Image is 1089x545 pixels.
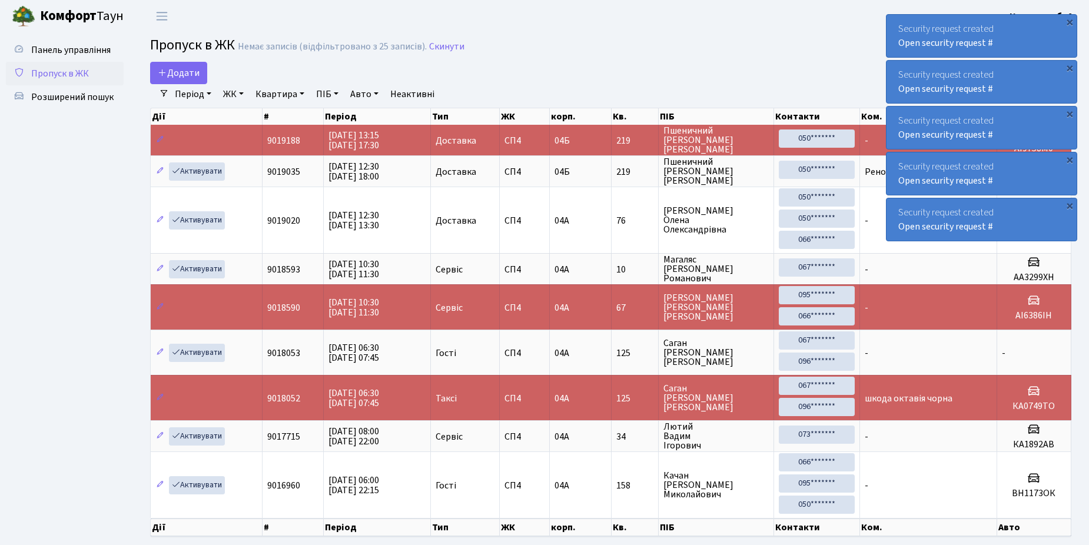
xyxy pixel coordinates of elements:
[616,265,653,274] span: 10
[659,519,774,536] th: ПІБ
[436,265,463,274] span: Сервіс
[436,394,457,403] span: Таксі
[386,84,439,104] a: Неактивні
[616,348,653,358] span: 125
[898,174,993,187] a: Open security request #
[663,206,769,234] span: [PERSON_NAME] Олена Олександрівна
[1010,10,1075,23] b: Консьєрж б. 4.
[328,425,379,448] span: [DATE] 08:00 [DATE] 22:00
[151,108,263,125] th: Дії
[431,519,500,536] th: Тип
[550,519,612,536] th: корп.
[158,67,200,79] span: Додати
[612,108,659,125] th: Кв.
[612,519,659,536] th: Кв.
[616,216,653,225] span: 76
[887,15,1077,57] div: Security request created
[663,338,769,367] span: Саган [PERSON_NAME] [PERSON_NAME]
[267,479,300,492] span: 9016960
[504,348,544,358] span: СП4
[328,474,379,497] span: [DATE] 06:00 [DATE] 22:15
[555,301,569,314] span: 04А
[663,126,769,154] span: Пшеничний [PERSON_NAME] [PERSON_NAME]
[238,41,427,52] div: Немає записів (відфільтровано з 25 записів).
[169,427,225,446] a: Активувати
[267,165,300,178] span: 9019035
[555,392,569,405] span: 04А
[1002,347,1005,360] span: -
[6,62,124,85] a: Пропуск в ЖК
[1002,310,1066,321] h5: АІ6386ІН
[328,296,379,319] span: [DATE] 10:30 [DATE] 11:30
[436,167,476,177] span: Доставка
[663,384,769,412] span: Саган [PERSON_NAME] [PERSON_NAME]
[169,344,225,362] a: Активувати
[1002,439,1066,450] h5: КА1892АВ
[898,128,993,141] a: Open security request #
[436,432,463,441] span: Сервіс
[6,38,124,62] a: Панель управління
[150,62,207,84] a: Додати
[1064,154,1075,165] div: ×
[555,134,570,147] span: 04Б
[429,41,464,52] a: Скинути
[504,216,544,225] span: СП4
[865,430,868,443] span: -
[663,255,769,283] span: Магаляс [PERSON_NAME] Романович
[504,481,544,490] span: СП4
[663,422,769,450] span: Лютий Вадим Ігорович
[865,165,947,178] span: Рено Мастер белый
[267,392,300,405] span: 9018052
[898,36,993,49] a: Open security request #
[500,519,550,536] th: ЖК
[263,519,324,536] th: #
[436,303,463,313] span: Сервіс
[267,134,300,147] span: 9019188
[150,35,235,55] span: Пропуск в ЖК
[663,157,769,185] span: Пшеничний [PERSON_NAME] [PERSON_NAME]
[267,214,300,227] span: 9019020
[504,432,544,441] span: СП4
[1002,401,1066,412] h5: КА0749ТО
[328,160,379,183] span: [DATE] 12:30 [DATE] 18:00
[774,108,860,125] th: Контакти
[1064,108,1075,119] div: ×
[504,303,544,313] span: СП4
[500,108,550,125] th: ЖК
[616,394,653,403] span: 125
[663,293,769,321] span: [PERSON_NAME] [PERSON_NAME] [PERSON_NAME]
[997,519,1071,536] th: Авто
[887,61,1077,103] div: Security request created
[169,476,225,494] a: Активувати
[311,84,343,104] a: ПІБ
[346,84,383,104] a: Авто
[860,108,997,125] th: Ком.
[31,44,111,57] span: Панель управління
[865,263,868,276] span: -
[1010,9,1075,24] a: Консьєрж б. 4.
[865,392,952,405] span: шкода октавія чорна
[267,263,300,276] span: 9018593
[865,301,868,314] span: -
[267,301,300,314] span: 9018590
[865,479,868,492] span: -
[436,348,456,358] span: Гості
[1064,62,1075,74] div: ×
[169,211,225,230] a: Активувати
[555,165,570,178] span: 04Б
[504,136,544,145] span: СП4
[1064,200,1075,211] div: ×
[328,209,379,232] span: [DATE] 12:30 [DATE] 13:30
[1002,272,1066,283] h5: АА3299ХН
[504,167,544,177] span: СП4
[169,260,225,278] a: Активувати
[555,479,569,492] span: 04А
[555,347,569,360] span: 04А
[865,347,868,360] span: -
[555,430,569,443] span: 04А
[436,136,476,145] span: Доставка
[328,129,379,152] span: [DATE] 13:15 [DATE] 17:30
[663,471,769,499] span: Качан [PERSON_NAME] Миколайович
[774,519,860,536] th: Контакти
[865,214,868,227] span: -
